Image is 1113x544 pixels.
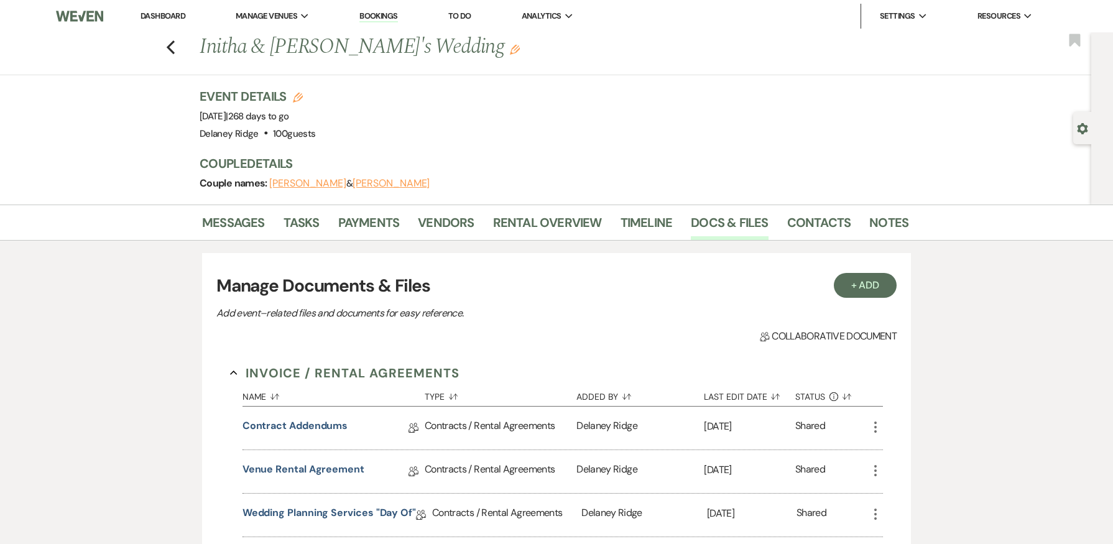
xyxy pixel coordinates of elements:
span: 100 guests [273,127,315,140]
span: | [226,110,289,122]
img: Weven Logo [56,3,103,29]
h1: Initha & [PERSON_NAME]'s Wedding [200,32,757,62]
button: Edit [510,44,520,55]
button: Last Edit Date [704,382,795,406]
button: Status [795,382,868,406]
a: Docs & Files [691,213,768,240]
button: Added By [576,382,704,406]
a: Vendors [418,213,474,240]
span: Analytics [522,10,561,22]
a: Notes [869,213,908,240]
div: Shared [797,505,826,525]
div: Contracts / Rental Agreements [425,450,576,493]
p: [DATE] [704,462,795,478]
button: Open lead details [1077,122,1088,134]
a: Wedding Planning Services "Day Of" [242,505,416,525]
h3: Couple Details [200,155,896,172]
div: Delaney Ridge [576,450,704,493]
a: Bookings [359,11,398,22]
div: Contracts / Rental Agreements [425,407,576,449]
span: 268 days to go [228,110,289,122]
h3: Event Details [200,88,315,105]
span: Manage Venues [236,10,297,22]
button: Invoice / Rental Agreements [230,364,460,382]
span: Collaborative document [760,329,897,344]
span: [DATE] [200,110,289,122]
button: [PERSON_NAME] [353,178,430,188]
div: Contracts / Rental Agreements [432,494,581,537]
a: Timeline [621,213,673,240]
a: To Do [448,11,471,21]
button: Name [242,382,425,406]
div: Shared [795,418,825,438]
p: [DATE] [704,418,795,435]
a: Dashboard [141,11,185,21]
p: [DATE] [707,505,797,522]
div: Delaney Ridge [576,407,704,449]
div: Shared [795,462,825,481]
a: Tasks [284,213,320,240]
div: Delaney Ridge [581,494,707,537]
span: Couple names: [200,177,269,190]
span: Status [795,392,825,401]
h3: Manage Documents & Files [216,273,897,299]
a: Rental Overview [493,213,602,240]
button: + Add [834,273,897,298]
button: Type [425,382,576,406]
a: Payments [338,213,400,240]
a: Venue Rental Agreement [242,462,364,481]
a: Messages [202,213,265,240]
span: Delaney Ridge [200,127,259,140]
p: Add event–related files and documents for easy reference. [216,305,652,321]
span: & [269,177,430,190]
span: Settings [880,10,915,22]
button: [PERSON_NAME] [269,178,346,188]
a: Contract Addendums [242,418,348,438]
span: Resources [977,10,1020,22]
a: Contacts [787,213,851,240]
